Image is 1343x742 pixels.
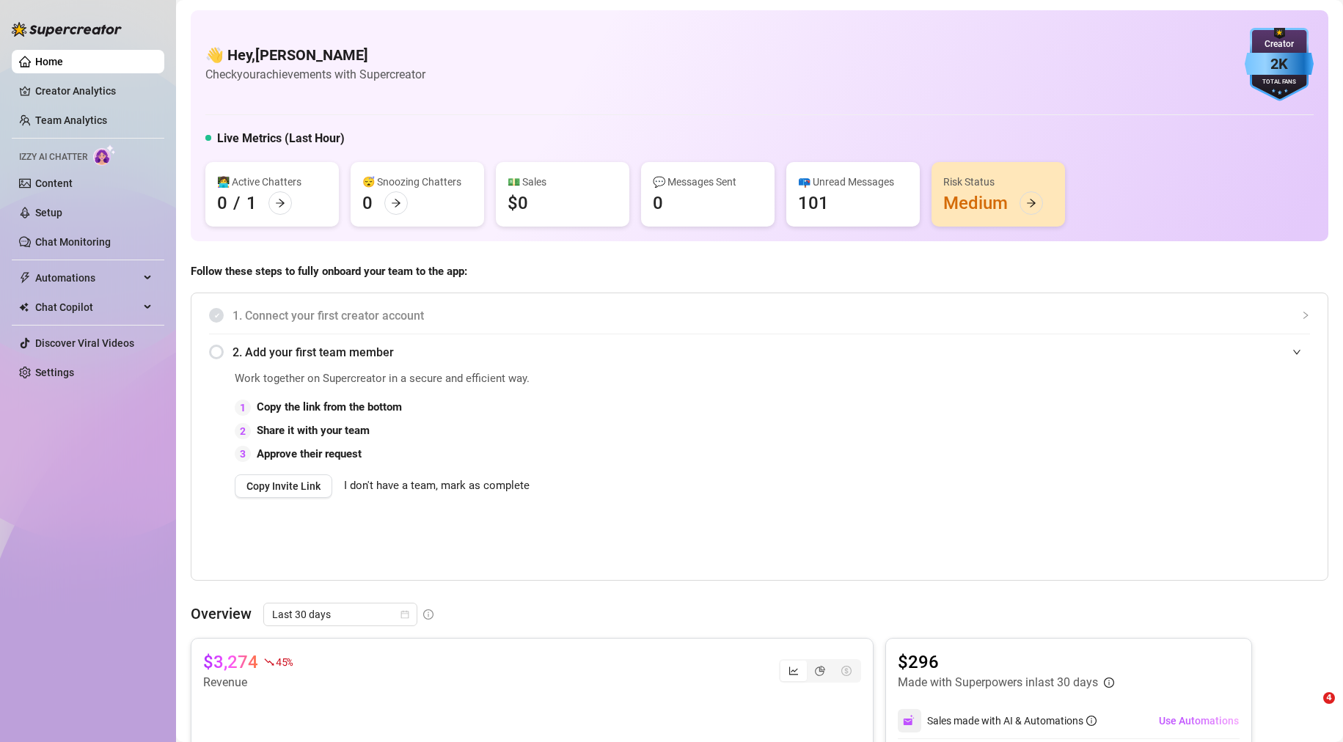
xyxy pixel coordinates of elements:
[272,603,409,625] span: Last 30 days
[203,674,293,691] article: Revenue
[235,474,332,498] button: Copy Invite Link
[927,713,1097,729] div: Sales made with AI & Automations
[653,174,763,190] div: 💬 Messages Sent
[257,400,402,414] strong: Copy the link from the bottom
[1104,677,1114,688] span: info-circle
[898,674,1098,691] article: Made with Superpowers in last 30 days
[362,191,373,215] div: 0
[35,295,139,319] span: Chat Copilot
[35,79,153,103] a: Creator Analytics
[362,174,472,190] div: 😴 Snoozing Chatters
[264,657,274,667] span: fall
[35,177,73,189] a: Content
[508,174,618,190] div: 💵 Sales
[35,114,107,126] a: Team Analytics
[35,236,111,248] a: Chat Monitoring
[344,477,530,495] span: I don't have a team, mark as complete
[508,191,528,215] div: $0
[1245,28,1314,101] img: blue-badge-DgoSNQY1.svg
[1086,716,1097,726] span: info-circle
[191,603,252,625] article: Overview
[257,424,370,437] strong: Share it with your team
[191,265,467,278] strong: Follow these steps to fully onboard your team to the app:
[391,198,401,208] span: arrow-right
[815,666,825,676] span: pie-chart
[233,343,1310,361] span: 2. Add your first team member
[1292,348,1301,356] span: expanded
[779,659,861,683] div: segmented control
[898,650,1114,674] article: $296
[93,144,116,166] img: AI Chatter
[12,22,122,37] img: logo-BBDzfeDw.svg
[209,298,1310,334] div: 1. Connect your first creator account
[1245,37,1314,51] div: Creator
[35,337,134,349] a: Discover Viral Videos
[35,266,139,290] span: Automations
[798,174,908,190] div: 📪 Unread Messages
[246,480,321,492] span: Copy Invite Link
[19,302,29,312] img: Chat Copilot
[257,447,362,460] strong: Approve their request
[798,191,829,215] div: 101
[19,150,87,164] span: Izzy AI Chatter
[235,446,251,462] div: 3
[943,174,1053,190] div: Risk Status
[235,370,980,388] span: Work together on Supercreator in a secure and efficient way.
[653,191,663,215] div: 0
[19,272,31,284] span: thunderbolt
[203,650,258,674] article: $3,274
[275,198,285,208] span: arrow-right
[1323,692,1335,704] span: 4
[217,130,345,147] h5: Live Metrics (Last Hour)
[841,666,852,676] span: dollar-circle
[1245,78,1314,87] div: Total Fans
[205,65,425,84] article: Check your achievements with Supercreator
[233,306,1310,325] span: 1. Connect your first creator account
[235,423,251,439] div: 2
[903,714,916,727] img: svg%3e
[246,191,257,215] div: 1
[217,174,327,190] div: 👩‍💻 Active Chatters
[1293,692,1328,727] iframe: Intercom live chat
[276,655,293,669] span: 45 %
[35,56,63,67] a: Home
[788,666,799,676] span: line-chart
[217,191,227,215] div: 0
[400,610,409,619] span: calendar
[1158,709,1240,732] button: Use Automations
[1026,198,1036,208] span: arrow-right
[1159,715,1239,727] span: Use Automations
[205,45,425,65] h4: 👋 Hey, [PERSON_NAME]
[35,207,62,218] a: Setup
[1301,311,1310,320] span: collapsed
[1245,53,1314,76] div: 2K
[35,367,74,378] a: Settings
[1017,370,1310,558] iframe: Adding Team Members
[235,400,251,416] div: 1
[209,334,1310,370] div: 2. Add your first team member
[423,609,433,620] span: info-circle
